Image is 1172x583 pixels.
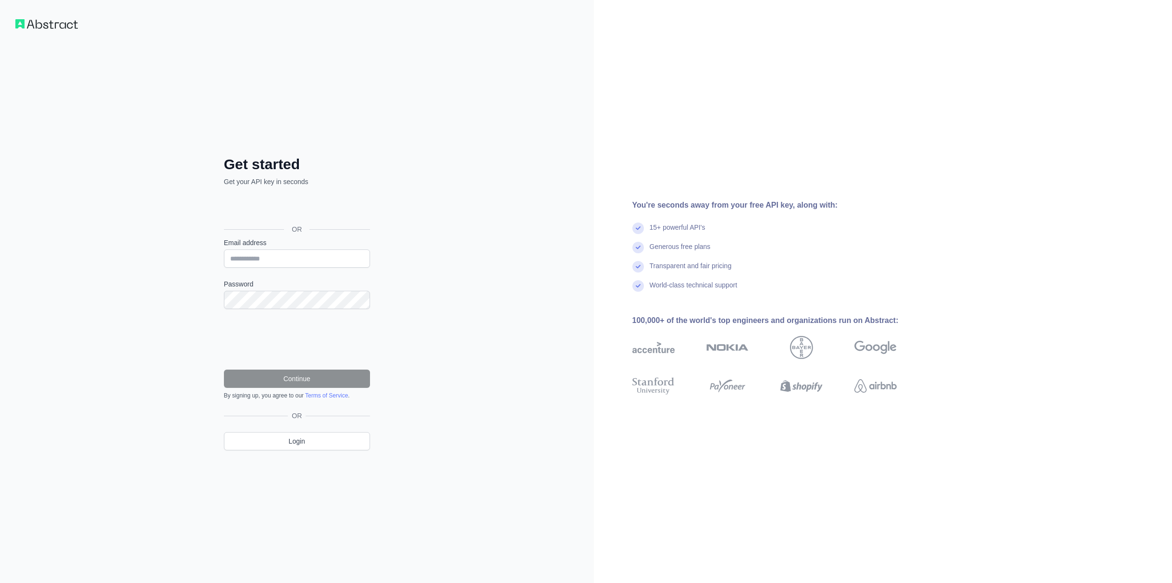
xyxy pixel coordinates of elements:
[288,411,306,421] span: OR
[224,238,370,248] label: Email address
[224,392,370,399] div: By signing up, you agree to our .
[305,392,348,399] a: Terms of Service
[854,375,897,397] img: airbnb
[224,177,370,186] p: Get your API key in seconds
[632,199,927,211] div: You're seconds away from your free API key, along with:
[706,336,749,359] img: nokia
[219,197,373,218] iframe: Sign in with Google Button
[650,223,705,242] div: 15+ powerful API's
[632,280,644,292] img: check mark
[632,336,675,359] img: accenture
[650,261,732,280] div: Transparent and fair pricing
[650,242,711,261] div: Generous free plans
[224,432,370,450] a: Login
[790,336,813,359] img: bayer
[632,261,644,273] img: check mark
[284,224,309,234] span: OR
[15,19,78,29] img: Workflow
[780,375,823,397] img: shopify
[650,280,738,299] div: World-class technical support
[224,279,370,289] label: Password
[224,321,370,358] iframe: reCAPTCHA
[632,375,675,397] img: stanford university
[224,156,370,173] h2: Get started
[706,375,749,397] img: payoneer
[632,223,644,234] img: check mark
[224,370,370,388] button: Continue
[632,315,927,326] div: 100,000+ of the world's top engineers and organizations run on Abstract:
[632,242,644,253] img: check mark
[854,336,897,359] img: google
